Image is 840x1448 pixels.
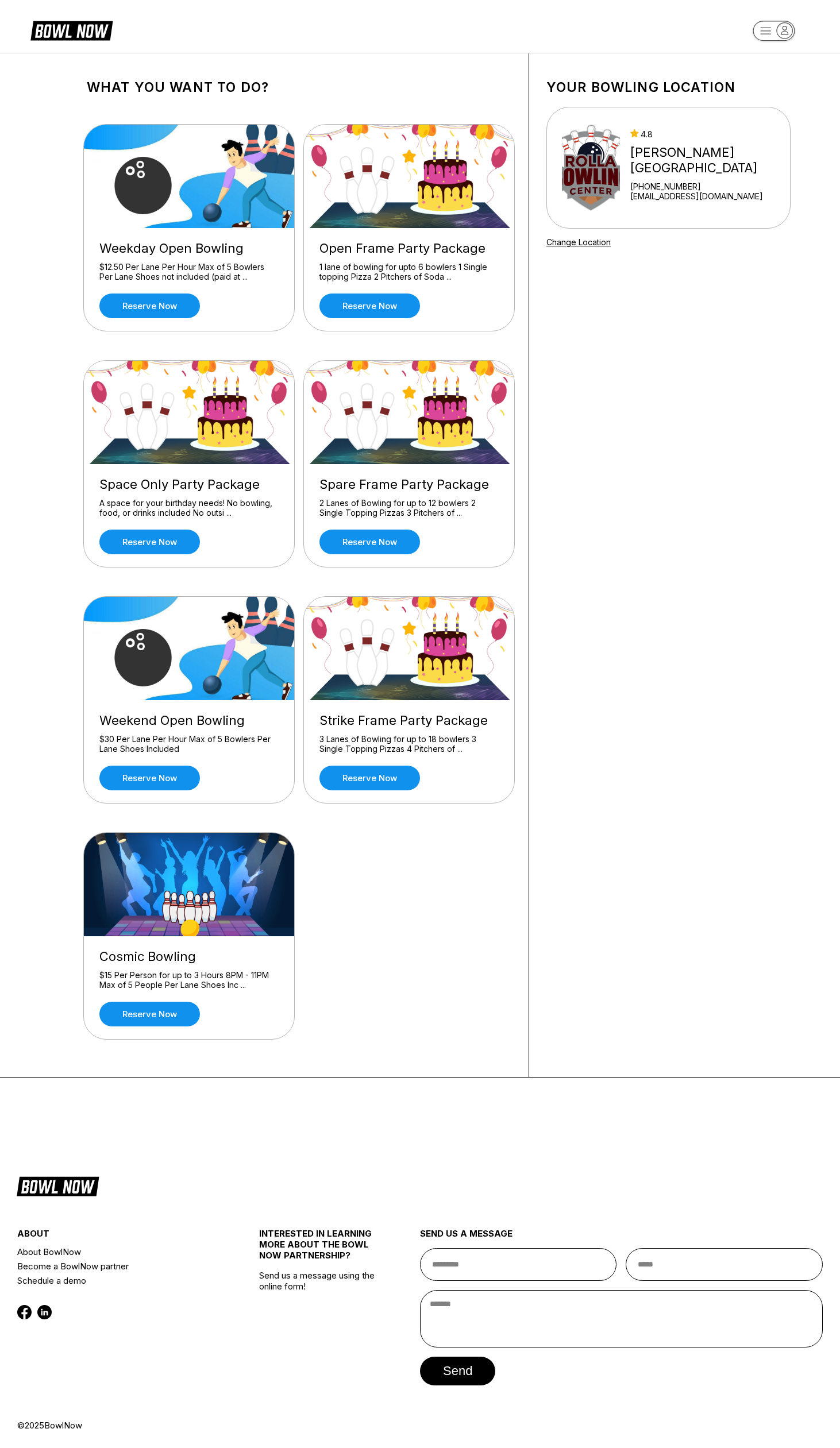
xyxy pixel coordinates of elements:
div: $12.50 Per Lane Per Hour Max of 5 Bowlers Per Lane Shoes not included (paid at ... [99,262,279,282]
div: 4.8 [630,129,785,139]
div: Open Frame Party Package [319,241,499,256]
div: 2 Lanes of Bowling for up to 12 bowlers 2 Single Topping Pizzas 3 Pitchers of ... [319,498,499,518]
img: Spare Frame Party Package [304,361,515,464]
a: Reserve now [99,530,200,554]
h1: Your bowling location [546,79,791,95]
a: Reserve now [99,766,200,790]
div: Space Only Party Package [99,477,279,492]
a: Schedule a demo [17,1273,219,1288]
div: $30 Per Lane Per Hour Max of 5 Bowlers Per Lane Shoes Included [99,734,279,754]
a: About BowlNow [17,1245,219,1259]
div: Cosmic Bowling [99,949,279,964]
div: © 2025 BowlNow [17,1420,823,1431]
div: Send us a message using the online form! [259,1203,380,1420]
div: $15 Per Person for up to 3 Hours 8PM - 11PM Max of 5 People Per Lane Shoes Inc ... [99,970,279,990]
img: Open Frame Party Package [304,125,515,228]
a: Reserve now [319,530,420,554]
a: Change Location [546,237,611,247]
div: [PHONE_NUMBER] [630,182,785,191]
div: about [17,1228,219,1245]
a: Reserve now [319,766,420,790]
div: Weekday Open Bowling [99,241,279,256]
img: Weekday Open Bowling [84,125,295,228]
a: Reserve now [319,294,420,318]
div: Spare Frame Party Package [319,477,499,492]
h1: What you want to do? [87,79,511,95]
img: Weekend Open Bowling [84,597,295,700]
div: 3 Lanes of Bowling for up to 18 bowlers 3 Single Topping Pizzas 4 Pitchers of ... [319,734,499,754]
a: [EMAIL_ADDRESS][DOMAIN_NAME] [630,191,785,201]
a: Reserve now [99,1002,200,1026]
div: Weekend Open Bowling [99,713,279,728]
div: INTERESTED IN LEARNING MORE ABOUT THE BOWL NOW PARTNERSHIP? [259,1228,380,1270]
button: send [420,1357,495,1385]
div: 1 lane of bowling for upto 6 bowlers 1 Single topping Pizza 2 Pitchers of Soda ... [319,262,499,282]
a: Reserve now [99,294,200,318]
img: Rolla Bowling Center [562,125,620,211]
img: Strike Frame Party Package [304,597,515,700]
img: Space Only Party Package [84,361,295,464]
a: Become a BowlNow partner [17,1259,219,1273]
div: A space for your birthday needs! No bowling, food, or drinks included No outsi ... [99,498,279,518]
div: Strike Frame Party Package [319,713,499,728]
div: [PERSON_NAME][GEOGRAPHIC_DATA] [630,145,785,176]
div: send us a message [420,1228,823,1248]
img: Cosmic Bowling [84,833,295,936]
